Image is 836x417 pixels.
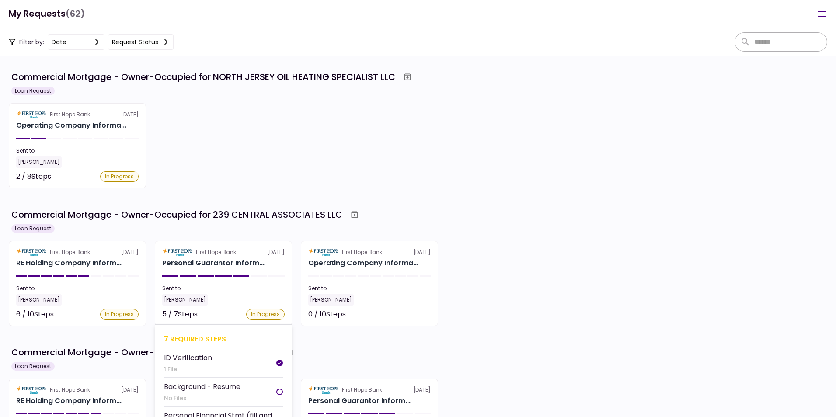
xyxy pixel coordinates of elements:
div: [PERSON_NAME] [16,294,62,306]
h1: My Requests [9,5,85,23]
button: Request status [108,34,174,50]
div: [PERSON_NAME] [162,294,208,306]
div: Commercial Mortgage - Owner-Occupied for NORTH JERSEY OIL HEATING SPECIALIST LLC [11,70,395,83]
div: Operating Company Information [308,258,418,268]
img: Partner logo [308,248,338,256]
div: First Hope Bank [342,248,382,256]
div: [DATE] [16,111,139,118]
img: Partner logo [162,248,192,256]
div: 0 / 10 Steps [308,309,346,320]
div: Loan Request [11,87,55,95]
div: Personal Guarantor Information [162,258,265,268]
div: First Hope Bank [196,248,236,256]
div: Operating Company Information North Jersey Oil Heating [16,120,126,131]
div: In Progress [246,309,285,320]
div: date [52,37,66,47]
div: Not started [391,309,431,320]
div: Sent to: [16,285,139,292]
div: No Files [164,394,240,403]
div: In Progress [100,171,139,182]
div: First Hope Bank [342,386,382,394]
div: 5 / 7 Steps [162,309,198,320]
div: Sent to: [162,285,285,292]
img: Partner logo [308,386,338,394]
div: ID Verification [164,352,212,363]
div: RE Holding Company Information [16,258,122,268]
div: [DATE] [308,248,431,256]
img: Partner logo [16,248,46,256]
div: Sent to: [16,147,139,155]
img: Partner logo [16,386,46,394]
img: Partner logo [16,111,46,118]
div: [DATE] [16,386,139,394]
div: In Progress [100,309,139,320]
div: 2 / 8 Steps [16,171,51,182]
button: date [48,34,104,50]
span: (62) [66,5,85,23]
div: Personal Guarantor Information [308,396,411,406]
div: First Hope Bank [50,386,90,394]
div: [PERSON_NAME] [308,294,354,306]
div: [PERSON_NAME] [16,156,62,168]
div: [DATE] [308,386,431,394]
div: RE Holding Company Information [16,396,122,406]
div: First Hope Bank [50,248,90,256]
div: [DATE] [162,248,285,256]
div: 7 required steps [164,334,283,344]
div: Filter by: [9,34,174,50]
button: Archive workflow [347,207,362,222]
button: Open menu [812,3,833,24]
div: [DATE] [16,248,139,256]
div: Commercial Mortgage - Owner-Occupied for LARJEN27 L.L.C. [11,346,277,359]
div: Commercial Mortgage - Owner-Occupied for 239 CENTRAL ASSOCIATES LLC [11,208,342,221]
div: First Hope Bank [50,111,90,118]
div: 6 / 10 Steps [16,309,54,320]
div: Loan Request [11,362,55,371]
div: 1 File [164,365,212,374]
div: Loan Request [11,224,55,233]
div: Sent to: [308,285,431,292]
button: Archive workflow [400,69,415,85]
div: Background - Resume [164,381,240,392]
